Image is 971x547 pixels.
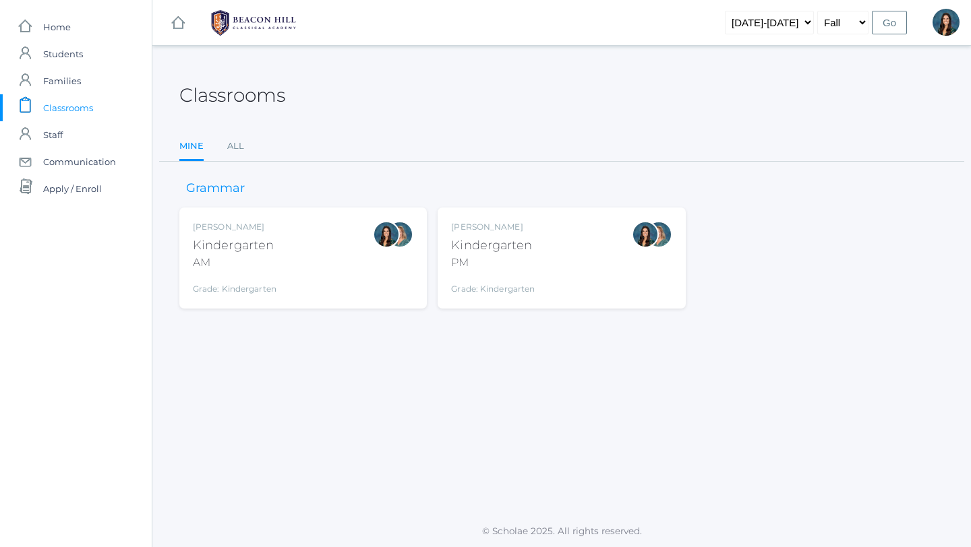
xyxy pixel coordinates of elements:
[203,6,304,40] img: BHCALogos-05-308ed15e86a5a0abce9b8dd61676a3503ac9727e845dece92d48e8588c001991.png
[193,276,276,295] div: Grade: Kindergarten
[179,85,285,106] h2: Classrooms
[43,67,81,94] span: Families
[373,221,400,248] div: Jordyn Dewey
[193,221,276,233] div: [PERSON_NAME]
[43,40,83,67] span: Students
[179,182,252,195] h3: Grammar
[43,94,93,121] span: Classrooms
[179,133,204,162] a: Mine
[193,236,276,255] div: Kindergarten
[872,11,907,34] input: Go
[632,221,659,248] div: Jordyn Dewey
[451,276,535,295] div: Grade: Kindergarten
[43,175,102,202] span: Apply / Enroll
[645,221,672,248] div: Maureen Doyle
[451,255,535,271] div: PM
[43,121,63,148] span: Staff
[451,236,535,255] div: Kindergarten
[193,255,276,271] div: AM
[152,524,971,538] p: © Scholae 2025. All rights reserved.
[451,221,535,233] div: [PERSON_NAME]
[933,9,960,36] div: Jordyn Dewey
[43,148,116,175] span: Communication
[386,221,413,248] div: Maureen Doyle
[227,133,244,160] a: All
[43,13,71,40] span: Home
